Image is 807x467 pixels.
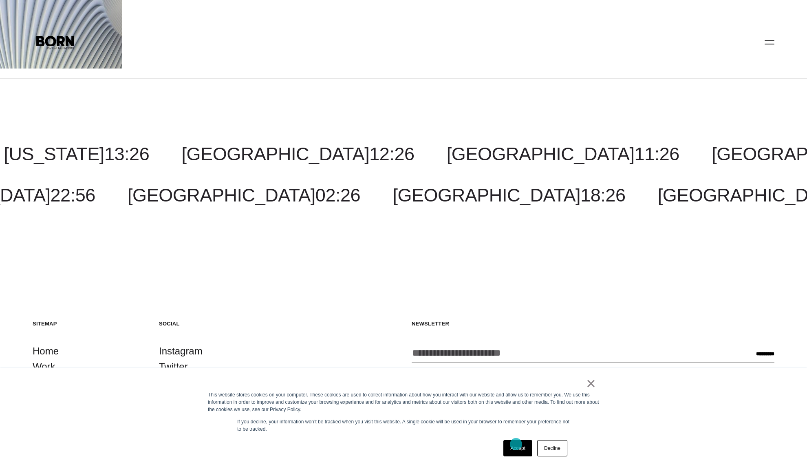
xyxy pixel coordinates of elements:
[447,144,679,164] a: [GEOGRAPHIC_DATA]11:26
[159,359,188,374] a: Twitter
[33,320,143,327] h5: Sitemap
[392,185,625,206] a: [GEOGRAPHIC_DATA]18:26
[159,320,269,327] h5: Social
[586,380,596,387] a: ×
[33,343,59,359] a: Home
[50,185,95,206] span: 22:56
[208,391,599,413] div: This website stores cookies on your computer. These cookies are used to collect information about...
[369,144,414,164] span: 12:26
[181,144,414,164] a: [GEOGRAPHIC_DATA]12:26
[580,185,625,206] span: 18:26
[760,33,779,51] button: Open
[33,359,55,374] a: Work
[635,144,679,164] span: 11:26
[503,440,532,456] a: Accept
[537,440,567,456] a: Decline
[159,343,203,359] a: Instagram
[412,320,774,327] h5: Newsletter
[315,185,360,206] span: 02:26
[237,418,570,433] p: If you decline, your information won’t be tracked when you visit this website. A single cookie wi...
[104,144,149,164] span: 13:26
[4,144,150,164] a: [US_STATE]13:26
[128,185,360,206] a: [GEOGRAPHIC_DATA]02:26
